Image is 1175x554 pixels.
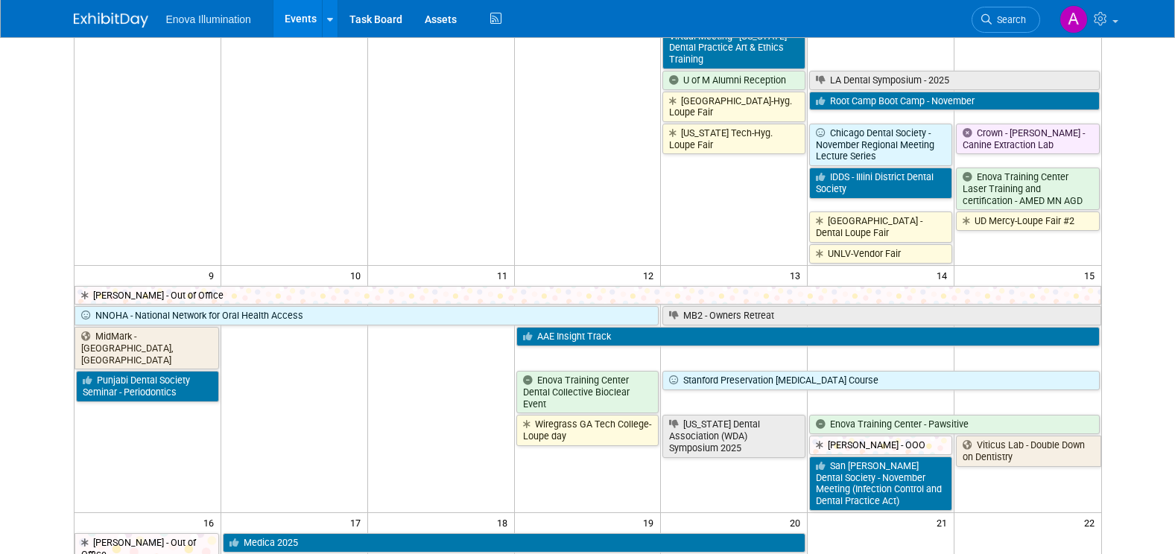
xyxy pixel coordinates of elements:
span: 18 [495,513,514,532]
span: 11 [495,266,514,284]
img: ExhibitDay [74,13,148,28]
a: Medica 2025 [223,533,805,553]
a: UNLV-Vendor Fair [809,244,952,264]
span: 9 [207,266,221,284]
a: Chicago Dental Society - November Regional Meeting Lecture Series [809,124,952,166]
span: 17 [349,513,367,532]
span: 15 [1083,266,1101,284]
span: 12 [642,266,660,284]
a: Root Camp Boot Camp - November [809,92,1099,111]
span: 21 [935,513,954,532]
img: Andrea Miller [1060,5,1088,34]
a: IDDS - Illini District Dental Society [809,168,952,198]
a: Enova Training Center - Pawsitive [809,415,1099,434]
a: [US_STATE] Tech-Hyg. Loupe Fair [662,124,805,154]
span: 16 [202,513,221,532]
span: 10 [349,266,367,284]
a: NNOHA - National Network for Oral Health Access [75,306,659,325]
a: U of M Alumni Reception [662,71,805,90]
a: UD Mercy-Loupe Fair #2 [956,211,1099,231]
span: 14 [935,266,954,284]
a: Enova Training Center Laser Training and certification - AMED MN AGD [956,168,1099,210]
a: Punjabi Dental Society Seminar - Periodontics [76,371,219,401]
span: 13 [788,266,807,284]
a: Viticus Lab - Double Down on Dentistry [956,436,1100,466]
a: AAE Insight Track [516,327,1100,346]
a: Harbor Dental Society - Virtual Meeting - [US_STATE] Dental Practice Art & Ethics Training [662,15,805,69]
span: Enova Illumination [166,13,251,25]
a: Search [972,7,1040,33]
a: [PERSON_NAME] - OOO [809,436,952,455]
span: 22 [1083,513,1101,532]
span: 20 [788,513,807,532]
a: San [PERSON_NAME] Dental Society - November Meeting (Infection Control and Dental Practice Act) [809,456,952,511]
span: Search [992,14,1026,25]
a: [GEOGRAPHIC_DATA]-Hyg. Loupe Fair [662,92,805,122]
a: [GEOGRAPHIC_DATA] - Dental Loupe Fair [809,211,952,242]
a: [US_STATE] Dental Association (WDA) Symposium 2025 [662,415,805,457]
a: Enova Training Center Dental Collective Bioclear Event [516,371,659,413]
a: Stanford Preservation [MEDICAL_DATA] Course [662,371,1099,390]
a: MB2 - Owners Retreat [662,306,1100,325]
a: LA Dental Symposium - 2025 [809,71,1099,90]
a: Wiregrass GA Tech College-Loupe day [516,415,659,445]
a: Crown - [PERSON_NAME] - Canine Extraction Lab [956,124,1099,154]
a: MidMark - [GEOGRAPHIC_DATA], [GEOGRAPHIC_DATA] [75,327,219,369]
span: 19 [642,513,660,532]
a: [PERSON_NAME] - Out of Office [75,286,1101,305]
